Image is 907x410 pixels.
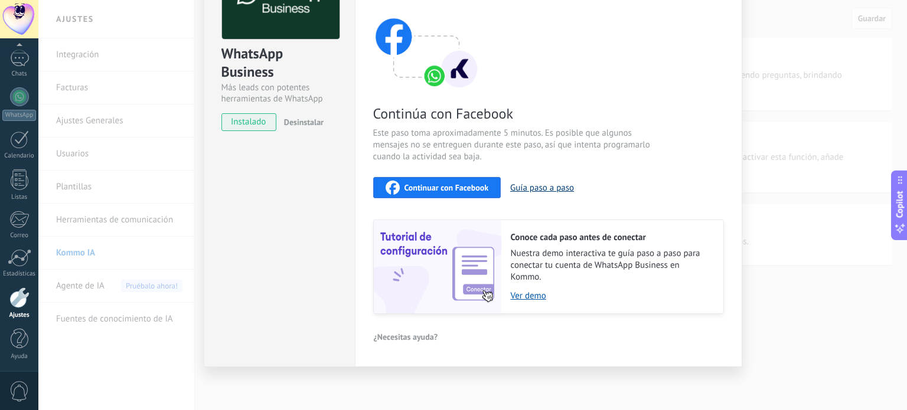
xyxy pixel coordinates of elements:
[2,311,37,319] div: Ajustes
[2,70,37,78] div: Chats
[2,193,37,201] div: Listas
[2,110,36,121] div: WhatsApp
[2,353,37,360] div: Ayuda
[373,177,501,198] button: Continuar con Facebook
[279,113,324,131] button: Desinstalar
[373,104,654,123] span: Continúa con Facebook
[374,333,438,341] span: ¿Necesitas ayuda?
[373,127,654,163] span: Este paso toma aproximadamente 5 minutos. Es posible que algunos mensajes no se entreguen durante...
[511,232,712,243] h2: Conoce cada paso antes de conectar
[511,290,712,301] a: Ver demo
[2,152,37,160] div: Calendario
[222,113,276,131] span: instalado
[894,191,906,218] span: Copilot
[2,270,37,278] div: Estadísticas
[284,117,324,127] span: Desinstalar
[221,82,338,104] div: Más leads con potentes herramientas de WhatsApp
[510,182,574,193] button: Guía paso a paso
[404,183,489,192] span: Continuar con Facebook
[373,328,439,346] button: ¿Necesitas ayuda?
[221,44,338,82] div: WhatsApp Business
[2,232,37,240] div: Correo
[511,248,712,283] span: Nuestra demo interactiva te guía paso a paso para conectar tu cuenta de WhatsApp Business en Kommo.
